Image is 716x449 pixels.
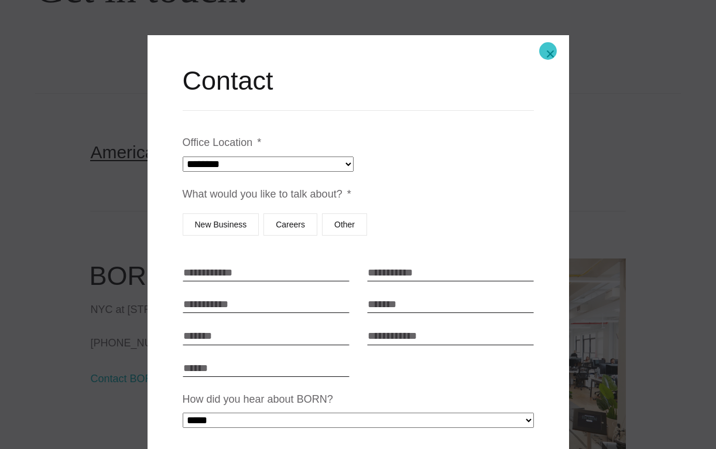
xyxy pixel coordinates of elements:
[183,213,259,236] label: New Business
[263,213,317,236] label: Careers
[183,136,262,149] label: Office Location
[183,393,333,406] label: How did you hear about BORN?
[183,63,534,98] h2: Contact
[183,188,351,201] label: What would you like to talk about?
[322,213,367,236] label: Other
